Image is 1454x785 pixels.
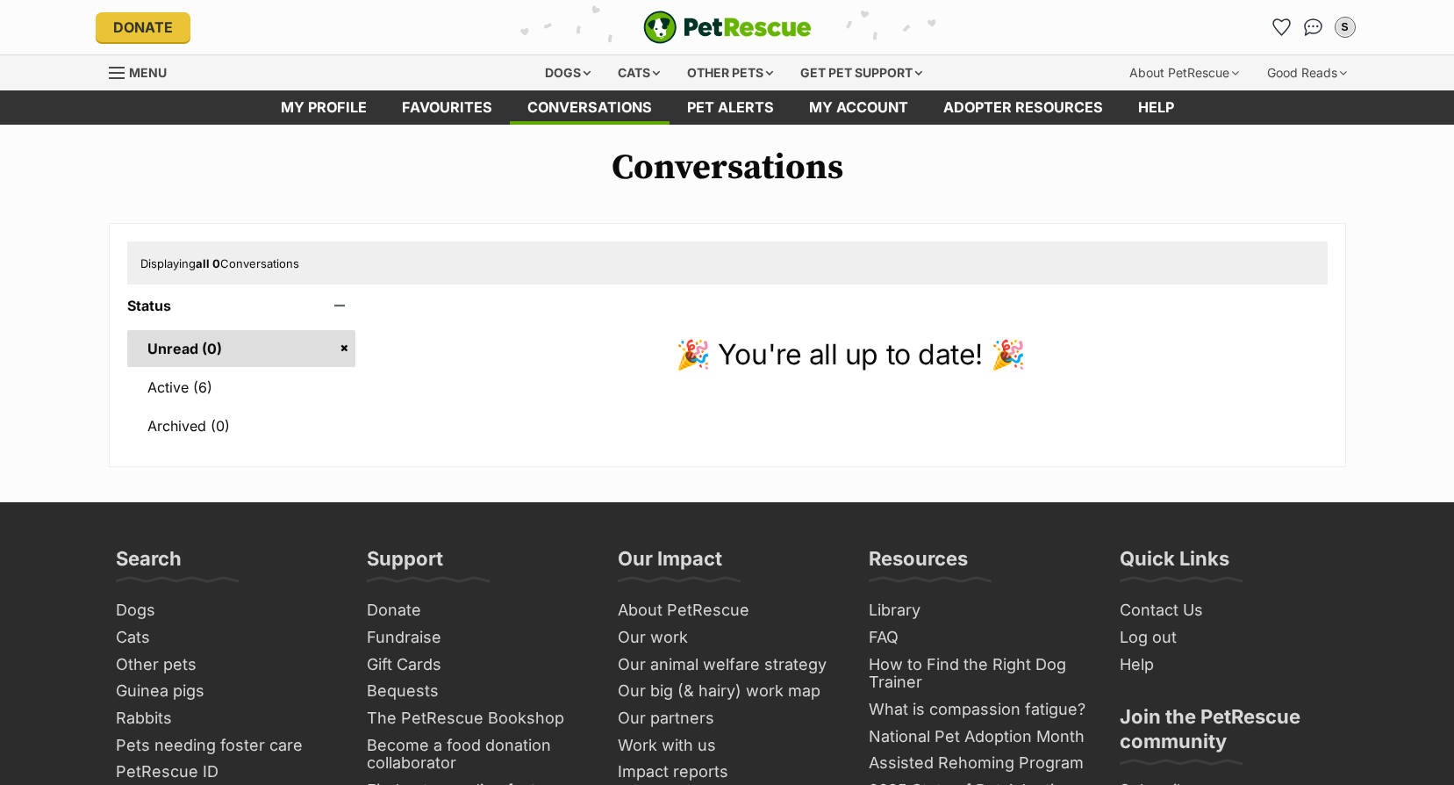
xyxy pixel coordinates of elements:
h3: Our Impact [618,546,722,581]
div: Dogs [533,55,603,90]
div: Get pet support [788,55,935,90]
a: Guinea pigs [109,678,342,705]
header: Status [127,298,356,313]
div: About PetRescue [1117,55,1251,90]
h3: Resources [869,546,968,581]
ul: Account quick links [1268,13,1359,41]
h3: Quick Links [1120,546,1229,581]
a: Unread (0) [127,330,356,367]
a: Our partners [611,705,844,732]
a: Cats [109,624,342,652]
div: S [1336,18,1354,36]
a: Pets needing foster care [109,732,342,760]
a: Archived (0) [127,407,356,444]
a: What is compassion fatigue? [862,696,1095,724]
a: Dogs [109,597,342,624]
a: Other pets [109,652,342,679]
a: Work with us [611,732,844,760]
p: 🎉 You're all up to date! 🎉 [373,334,1327,376]
a: Bequests [360,678,593,705]
a: Library [862,597,1095,624]
a: Log out [1113,624,1346,652]
h3: Join the PetRescue community [1120,704,1339,764]
a: About PetRescue [611,597,844,624]
a: Menu [109,55,179,87]
a: Fundraise [360,624,593,652]
span: Displaying Conversations [140,256,299,270]
a: Contact Us [1113,597,1346,624]
a: Adopter resources [926,90,1121,125]
div: Other pets [675,55,785,90]
div: Good Reads [1255,55,1359,90]
a: Our work [611,624,844,652]
a: The PetRescue Bookshop [360,705,593,732]
a: Help [1121,90,1192,125]
a: PetRescue [643,11,812,44]
strong: all 0 [196,256,220,270]
a: Assisted Rehoming Program [862,750,1095,777]
h3: Support [367,546,443,581]
h3: Search [116,546,182,581]
a: conversations [510,90,670,125]
img: chat-41dd97257d64d25036548639549fe6c8038ab92f7586957e7f3b1b290dea8141.svg [1304,18,1322,36]
a: Donate [360,597,593,624]
a: Active (6) [127,369,356,406]
a: FAQ [862,624,1095,652]
a: Favourites [384,90,510,125]
a: Rabbits [109,705,342,732]
a: Donate [96,12,190,42]
a: How to Find the Right Dog Trainer [862,652,1095,696]
a: Become a food donation collaborator [360,732,593,777]
a: Our animal welfare strategy [611,652,844,679]
a: My profile [263,90,384,125]
a: Conversations [1300,13,1328,41]
a: Help [1113,652,1346,679]
a: National Pet Adoption Month [862,724,1095,751]
div: Cats [605,55,672,90]
img: logo-e224e6f780fb5917bec1dbf3a21bbac754714ae5b6737aabdf751b685950b380.svg [643,11,812,44]
a: Pet alerts [670,90,791,125]
span: Menu [129,65,167,80]
a: Our big (& hairy) work map [611,678,844,705]
button: My account [1331,13,1359,41]
a: Gift Cards [360,652,593,679]
a: My account [791,90,926,125]
a: Favourites [1268,13,1296,41]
